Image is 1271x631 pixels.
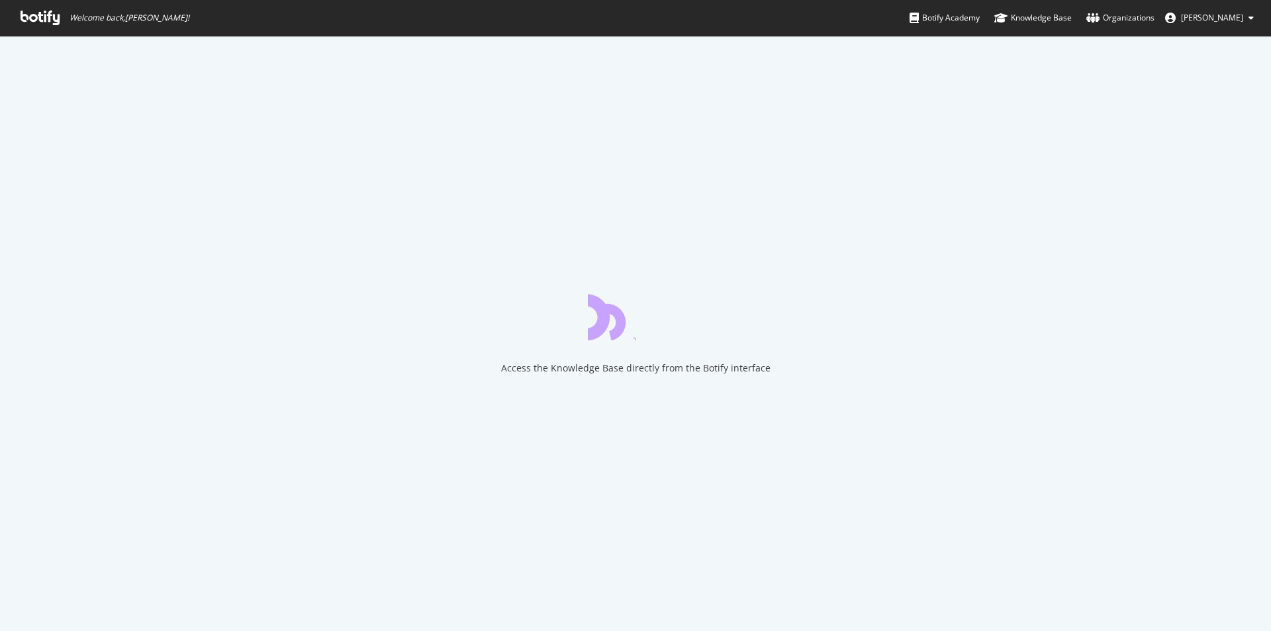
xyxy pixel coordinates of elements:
[910,11,980,24] div: Botify Academy
[588,293,683,340] div: animation
[70,13,189,23] span: Welcome back, [PERSON_NAME] !
[1181,12,1243,23] span: Luca Malagigi
[1086,11,1154,24] div: Organizations
[501,362,771,375] div: Access the Knowledge Base directly from the Botify interface
[994,11,1072,24] div: Knowledge Base
[1154,7,1264,28] button: [PERSON_NAME]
